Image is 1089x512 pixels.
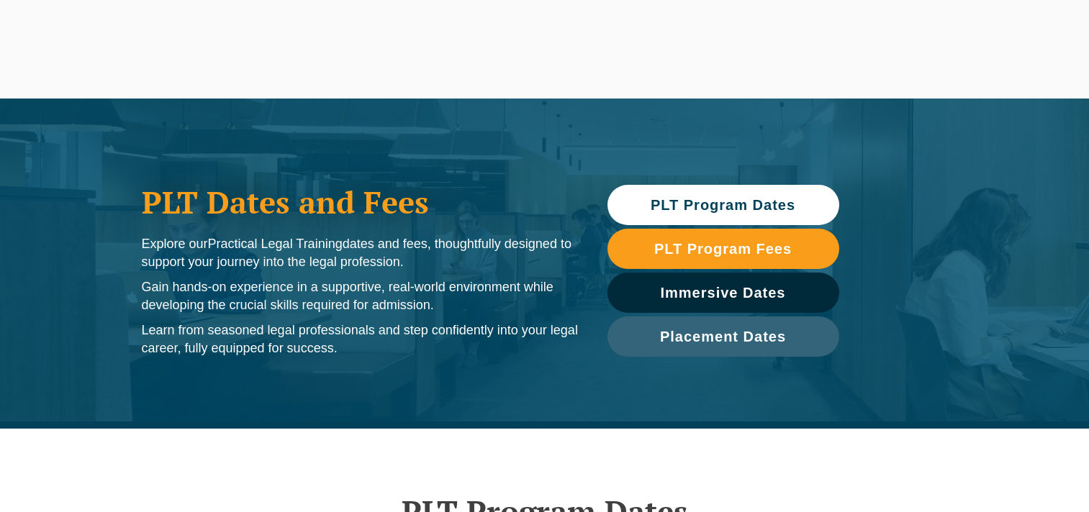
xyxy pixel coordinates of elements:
span: Immersive Dates [661,285,786,300]
p: Explore our dates and fees, thoughtfully designed to support your journey into the legal profession. [142,235,579,271]
p: Gain hands-on experience in a supportive, real-world environment while developing the crucial ski... [142,278,579,314]
a: Immersive Dates [607,273,839,313]
span: Practical Legal Training [208,237,343,251]
a: PLT Program Dates [607,185,839,225]
p: Learn from seasoned legal professionals and step confidently into your legal career, fully equipp... [142,321,579,357]
span: PLT Program Fees [654,242,792,256]
span: PLT Program Dates [651,198,795,212]
a: PLT Program Fees [607,229,839,269]
a: Placement Dates [607,316,839,357]
h1: PLT Dates and Fees [142,184,579,220]
span: Placement Dates [660,329,786,344]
